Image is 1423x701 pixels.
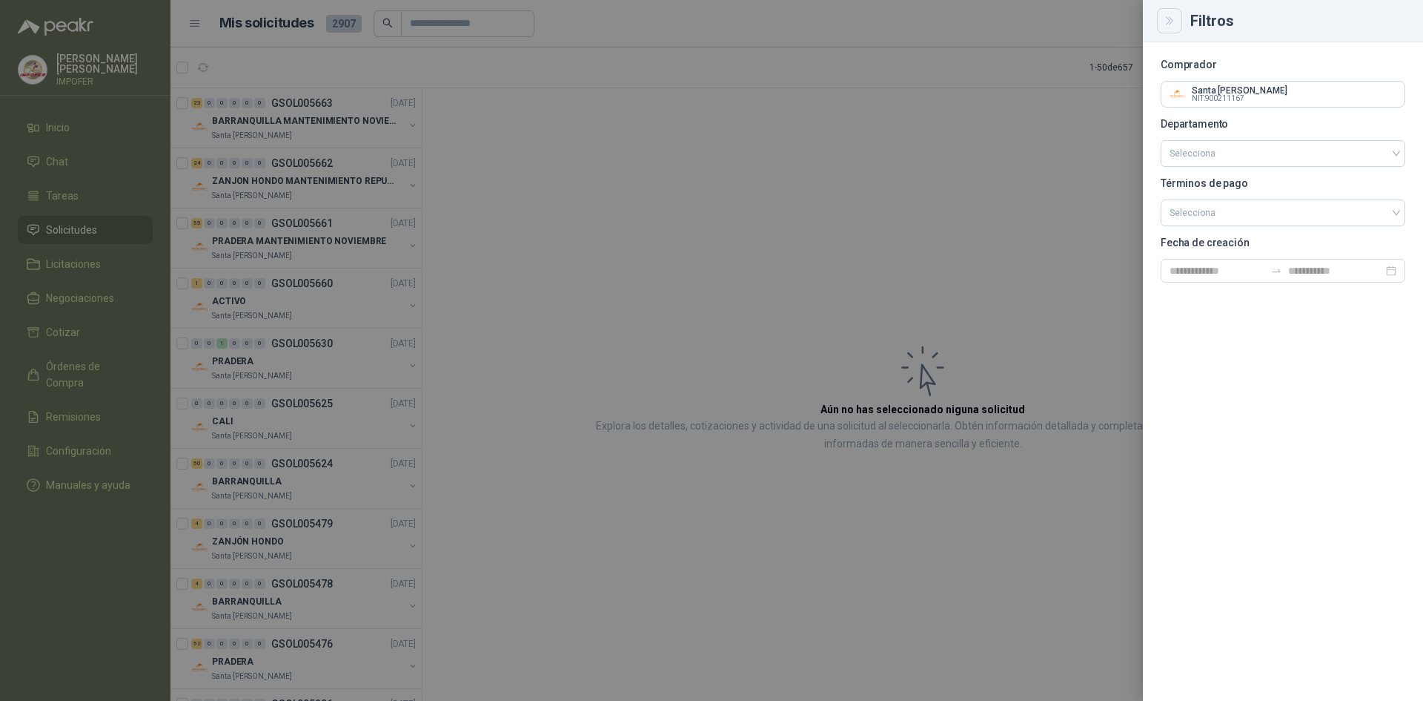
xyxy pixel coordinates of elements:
button: Close [1161,12,1178,30]
p: Comprador [1161,60,1405,69]
span: to [1270,265,1282,277]
p: Departamento [1161,119,1405,128]
div: Filtros [1190,13,1405,28]
p: Fecha de creación [1161,238,1405,247]
span: swap-right [1270,265,1282,277]
p: Términos de pago [1161,179,1405,188]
